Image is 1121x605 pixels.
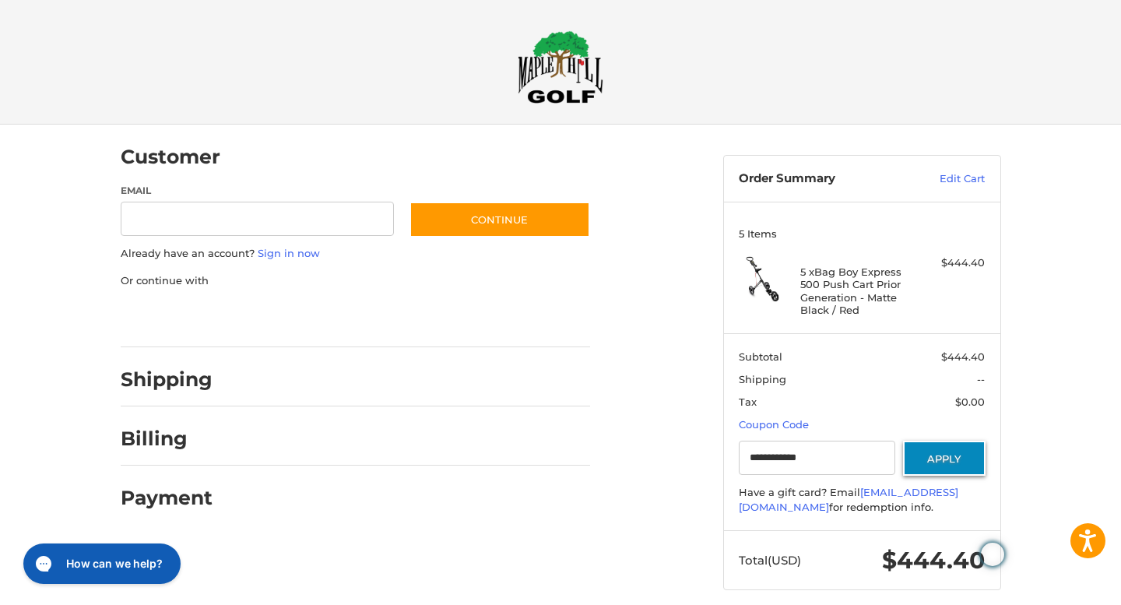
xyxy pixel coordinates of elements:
[906,171,985,187] a: Edit Cart
[977,373,985,385] span: --
[739,485,985,515] div: Have a gift card? Email for redemption info.
[409,202,590,237] button: Continue
[739,171,906,187] h3: Order Summary
[739,553,801,568] span: Total (USD)
[739,227,985,240] h3: 5 Items
[121,246,590,262] p: Already have an account?
[121,145,220,169] h2: Customer
[16,538,185,589] iframe: Gorgias live chat messenger
[941,350,985,363] span: $444.40
[800,266,919,316] h4: 5 x Bag Boy Express 500 Push Cart Prior Generation - Matte Black / Red
[121,368,213,392] h2: Shipping
[903,441,986,476] button: Apply
[115,304,232,332] iframe: PayPal-paypal
[739,350,782,363] span: Subtotal
[955,396,985,408] span: $0.00
[739,373,786,385] span: Shipping
[518,30,603,104] img: Maple Hill Golf
[121,427,212,451] h2: Billing
[121,486,213,510] h2: Payment
[739,441,895,476] input: Gift Certificate or Coupon Code
[739,396,757,408] span: Tax
[379,304,496,332] iframe: PayPal-venmo
[993,563,1121,605] iframe: Google Customer Reviews
[739,418,809,431] a: Coupon Code
[248,304,364,332] iframe: PayPal-paylater
[882,546,985,575] span: $444.40
[923,255,985,271] div: $444.40
[258,247,320,259] a: Sign in now
[121,184,395,198] label: Email
[121,273,590,289] p: Or continue with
